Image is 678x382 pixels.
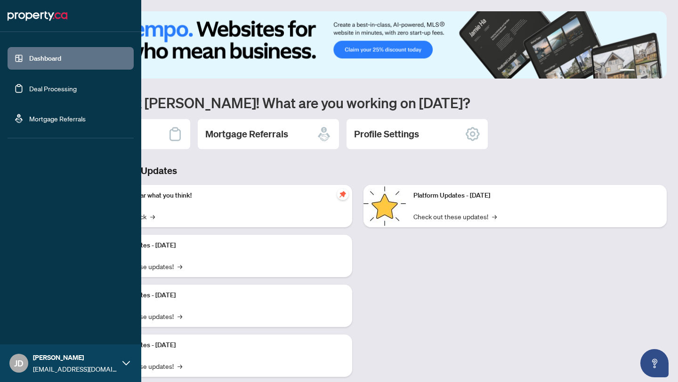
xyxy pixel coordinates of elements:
span: → [178,361,182,371]
a: Mortgage Referrals [29,114,86,123]
h2: Profile Settings [354,127,419,141]
h3: Brokerage & Industry Updates [49,164,667,177]
span: [EMAIL_ADDRESS][DOMAIN_NAME] [33,364,118,374]
span: [PERSON_NAME] [33,352,118,363]
button: 1 [620,69,635,73]
button: Open asap [640,349,669,377]
span: pushpin [337,189,348,200]
span: → [492,211,497,222]
p: We want to hear what you think! [99,191,345,201]
span: → [178,311,182,321]
img: logo [8,8,67,24]
a: Check out these updates!→ [413,211,497,222]
p: Platform Updates - [DATE] [99,290,345,301]
span: → [178,261,182,271]
a: Deal Processing [29,84,77,93]
h2: Mortgage Referrals [205,127,288,141]
button: 3 [646,69,650,73]
p: Platform Updates - [DATE] [99,240,345,251]
img: Slide 0 [49,11,667,79]
button: 4 [654,69,657,73]
p: Platform Updates - [DATE] [99,340,345,350]
a: Dashboard [29,54,61,63]
span: JD [14,357,24,370]
img: Platform Updates - June 23, 2025 [363,185,406,227]
p: Platform Updates - [DATE] [413,191,659,201]
h1: Welcome back [PERSON_NAME]! What are you working on [DATE]? [49,94,667,111]
span: → [150,211,155,222]
button: 2 [638,69,642,73]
